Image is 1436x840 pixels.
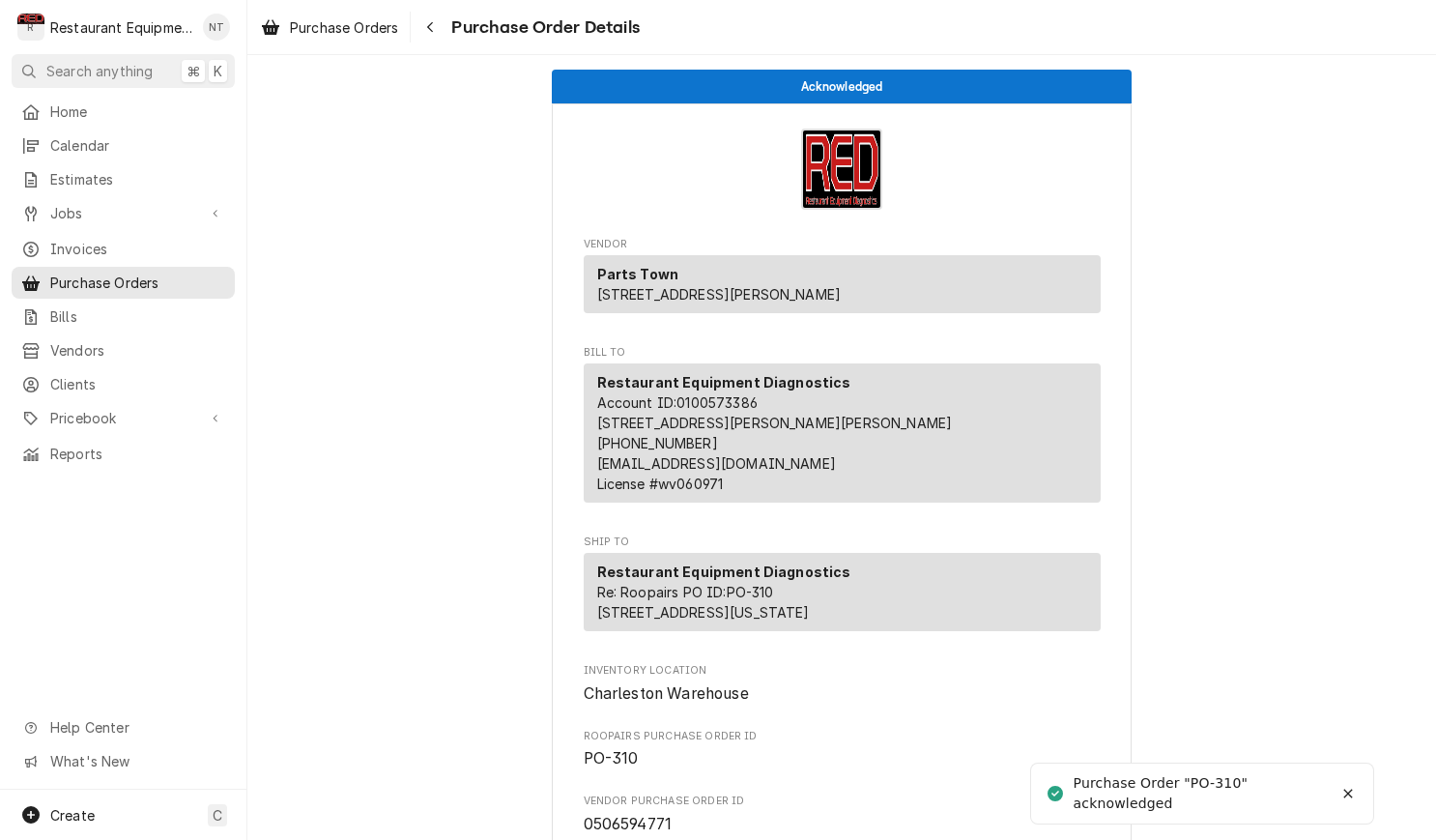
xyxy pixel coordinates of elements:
[203,14,230,41] div: Nick Tussey's Avatar
[12,745,235,777] a: Go to What's New
[12,130,235,161] a: Calendar
[597,435,718,451] a: [PHONE_NUMBER]
[290,17,398,38] span: Purchase Orders
[50,273,225,293] span: Purchase Orders
[584,729,1101,744] span: Roopairs Purchase Order ID
[584,815,673,833] span: 0506594771
[50,135,225,156] span: Calendar
[584,663,1101,679] span: Inventory Location
[584,749,639,768] span: PO-310
[597,584,774,600] span: Re: Roopairs PO ID: PO-310
[213,805,222,826] span: C
[12,54,235,88] button: Search anything⌘K
[597,415,953,431] span: [STREET_ADDRESS][PERSON_NAME][PERSON_NAME]
[12,233,235,265] a: Invoices
[187,61,200,81] span: ⌘
[584,237,1101,322] div: Purchase Order Vendor
[50,101,225,122] span: Home
[584,345,1101,361] span: Bill To
[12,96,235,128] a: Home
[552,70,1132,103] div: Status
[50,239,225,259] span: Invoices
[12,368,235,400] a: Clients
[415,12,445,43] button: Navigate back
[50,203,196,223] span: Jobs
[12,711,235,743] a: Go to Help Center
[50,408,196,428] span: Pricebook
[584,363,1101,510] div: Bill To
[584,794,1101,809] span: Vendor Purchase Order ID
[214,61,222,81] span: K
[12,438,235,470] a: Reports
[1074,773,1333,814] div: Purchase Order "PO-310" acknowledged
[584,813,1101,836] span: Vendor Purchase Order ID
[17,14,44,41] div: Restaurant Equipment Diagnostics's Avatar
[597,604,810,621] span: [STREET_ADDRESS][US_STATE]
[12,163,235,195] a: Estimates
[50,717,223,738] span: Help Center
[597,286,842,303] span: [STREET_ADDRESS][PERSON_NAME]
[17,14,44,41] div: R
[50,340,225,361] span: Vendors
[597,394,758,411] span: Account ID: 0100573386
[50,17,192,38] div: Restaurant Equipment Diagnostics
[12,267,235,299] a: Purchase Orders
[584,535,1101,640] div: Purchase Order Ship To
[445,14,640,41] span: Purchase Order Details
[584,794,1101,835] div: Vendor Purchase Order ID
[584,729,1101,770] div: Roopairs Purchase Order ID
[597,266,679,282] strong: Parts Town
[584,553,1101,639] div: Ship To
[584,363,1101,503] div: Bill To
[253,12,406,43] a: Purchase Orders
[584,684,749,703] span: Charleston Warehouse
[584,535,1101,550] span: Ship To
[584,255,1101,321] div: Vendor
[50,169,225,189] span: Estimates
[46,61,153,81] span: Search anything
[12,197,235,229] a: Go to Jobs
[584,553,1101,631] div: Ship To
[584,747,1101,770] span: Roopairs Purchase Order ID
[584,237,1101,252] span: Vendor
[597,455,836,472] a: [EMAIL_ADDRESS][DOMAIN_NAME]
[801,80,883,93] span: Acknowledged
[12,402,235,434] a: Go to Pricebook
[50,374,225,394] span: Clients
[597,374,851,391] strong: Restaurant Equipment Diagnostics
[50,444,225,464] span: Reports
[12,301,235,333] a: Bills
[584,682,1101,706] span: Inventory Location
[584,663,1101,705] div: Inventory Location
[12,334,235,366] a: Vendors
[50,306,225,327] span: Bills
[584,345,1101,511] div: Purchase Order Bill To
[597,564,851,580] strong: Restaurant Equipment Diagnostics
[50,751,223,771] span: What's New
[597,476,724,492] span: License # wv060971
[50,807,95,824] span: Create
[584,255,1101,313] div: Vendor
[801,129,882,210] img: Logo
[203,14,230,41] div: NT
